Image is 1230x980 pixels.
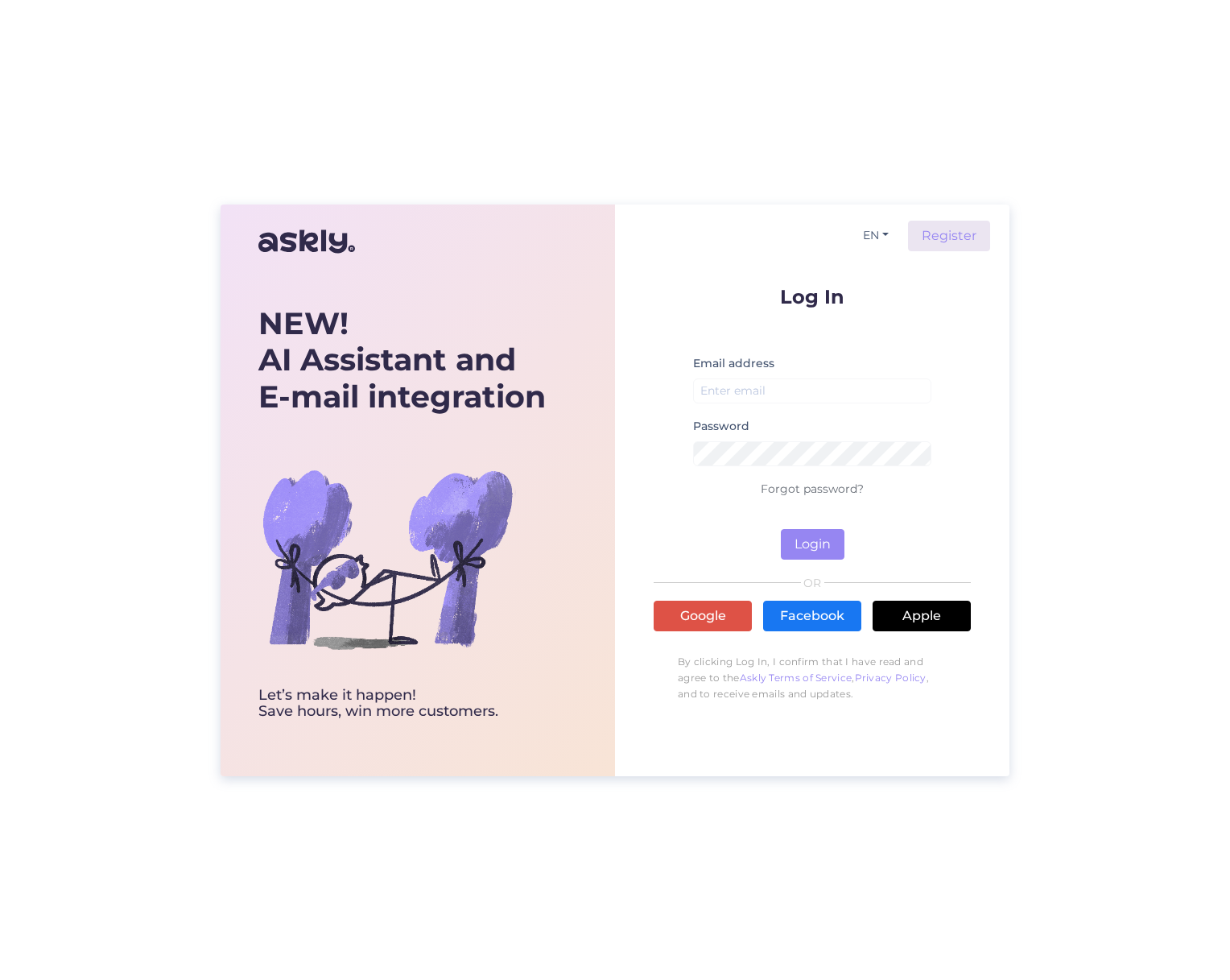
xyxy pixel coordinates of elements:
[873,601,971,631] a: Apple
[258,688,546,720] div: Let’s make it happen! Save hours, win more customers.
[781,529,844,560] button: Login
[654,646,971,710] p: By clicking Log In, I confirm that I have read and agree to the , , and to receive emails and upd...
[908,221,990,251] a: Register
[761,482,864,496] a: Forgot password?
[258,430,516,688] img: bg-askly
[258,222,355,261] img: Askly
[693,418,749,435] label: Password
[258,305,546,416] div: AI Assistant and E-mail integration
[258,304,349,342] b: NEW!
[801,577,824,589] span: OR
[740,672,852,684] a: Askly Terms of Service
[693,378,931,403] input: Enter email
[763,601,861,631] a: Facebook
[654,287,971,307] p: Log In
[855,672,927,684] a: Privacy Policy
[654,601,752,631] a: Google
[856,224,895,247] button: EN
[693,355,774,372] label: Email address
